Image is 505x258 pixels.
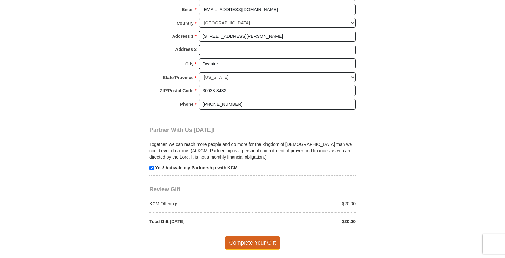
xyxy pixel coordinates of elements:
strong: Email [182,5,193,14]
strong: Phone [180,100,194,109]
div: $20.00 [253,200,359,207]
strong: Country [177,19,194,28]
div: Total Gift [DATE] [146,218,253,225]
span: Review Gift [149,186,180,193]
span: Partner With Us [DATE]! [149,127,215,133]
strong: Address 1 [172,32,194,41]
strong: Yes! Activate my Partnership with KCM [155,165,238,170]
strong: City [185,59,193,68]
p: Together, we can reach more people and do more for the kingdom of [DEMOGRAPHIC_DATA] than we coul... [149,141,356,160]
span: Complete Your Gift [225,236,281,249]
strong: State/Province [163,73,193,82]
div: KCM Offerings [146,200,253,207]
div: $20.00 [253,218,359,225]
strong: ZIP/Postal Code [160,86,194,95]
strong: Address 2 [175,45,197,54]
